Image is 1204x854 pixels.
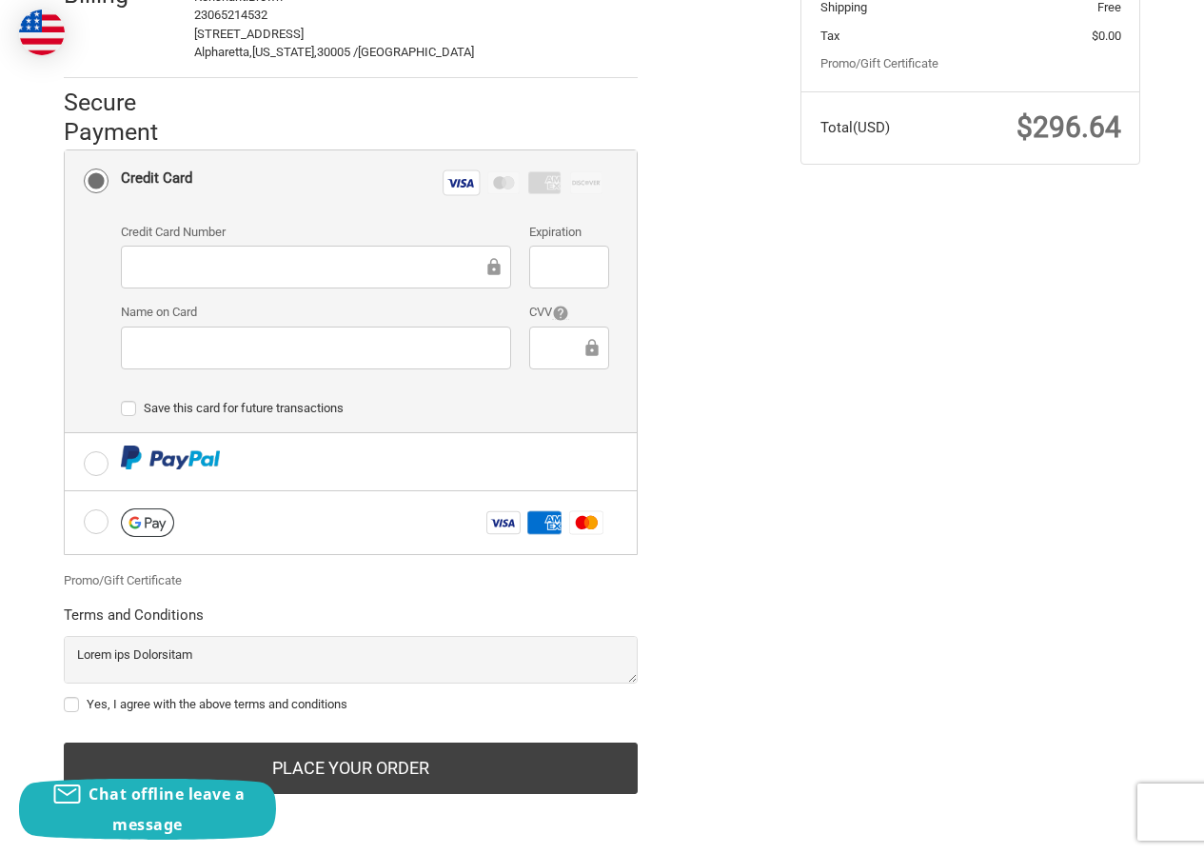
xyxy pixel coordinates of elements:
label: Expiration [529,223,608,242]
button: Chat offline leave a message [19,779,276,840]
span: [GEOGRAPHIC_DATA] [358,45,474,59]
legend: Terms and Conditions [64,605,204,635]
a: Promo/Gift Certificate [820,56,938,70]
span: 30005 / [317,45,358,59]
iframe: Secure Credit Card Frame - Cardholder Name [134,337,498,359]
span: [US_STATE], [252,45,317,59]
span: [STREET_ADDRESS] [194,27,304,41]
label: Name on Card [121,303,511,322]
iframe: Secure Credit Card Frame - CVV [543,337,581,359]
iframe: Secure Credit Card Frame - Credit Card Number [134,256,484,278]
label: CVV [529,303,608,322]
span: Chat offline leave a message [89,784,245,835]
a: Promo/Gift Certificate [64,573,182,587]
span: Total (USD) [820,119,890,136]
iframe: Secure Credit Card Frame - Expiration Date [543,256,595,278]
h2: Secure Payment [64,88,192,148]
img: duty and tax information for United States [19,10,65,55]
img: PayPal icon [121,446,221,469]
span: $296.64 [1016,110,1121,144]
span: $0.00 [1092,29,1121,43]
label: Credit Card Number [121,223,511,242]
span: Alpharetta, [194,45,252,59]
textarea: Lorem ips Dolorsitam Consectet adipisc Elit sed doei://tem.76i09.utl Etdolor ma aliq://eni.54a71.... [64,636,638,684]
div: Credit Card [121,163,192,194]
iframe: Google Customer Reviews [1047,803,1204,854]
label: Yes, I agree with the above terms and conditions [64,697,638,712]
span: 23065214532 [194,8,267,22]
img: Google Pay icon [121,508,174,537]
button: Place Your Order [64,743,638,794]
label: Save this card for future transactions [121,401,609,416]
span: Tax [820,29,839,43]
